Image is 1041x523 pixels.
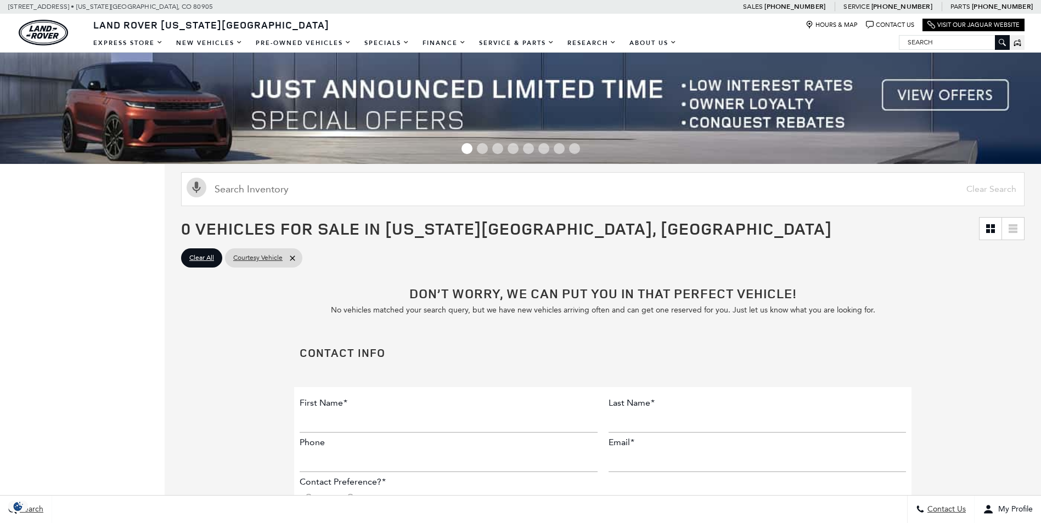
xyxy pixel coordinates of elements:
[743,3,763,10] span: Sales
[899,36,1009,49] input: Search
[927,21,1020,29] a: Visit Our Jaguar Website
[477,143,488,154] span: Go to slide 2
[554,143,565,154] span: Go to slide 7
[623,33,683,53] a: About Us
[300,437,325,447] label: Phone
[994,505,1033,514] span: My Profile
[300,347,906,359] h2: Contact Info
[181,172,1025,206] input: Search Inventory
[87,18,336,31] a: Land Rover [US_STATE][GEOGRAPHIC_DATA]
[972,2,1033,11] a: [PHONE_NUMBER]
[87,33,170,53] a: EXPRESS STORE
[300,476,386,487] label: Contact Preference?
[925,505,966,514] span: Contact Us
[609,437,634,447] label: Email
[249,33,358,53] a: Pre-Owned Vehicles
[871,2,932,11] a: [PHONE_NUMBER]
[843,3,869,10] span: Service
[300,397,347,408] label: First Name
[19,20,68,46] img: Land Rover
[294,287,911,300] h2: Don’t worry, we can put you in that perfect vehicle!
[472,33,561,53] a: Service & Parts
[764,2,825,11] a: [PHONE_NUMBER]
[866,21,914,29] a: Contact Us
[233,251,283,265] span: Courtesy Vehicle
[5,501,31,512] img: Opt-Out Icon
[806,21,858,29] a: Hours & Map
[358,33,416,53] a: Specials
[189,251,214,265] span: Clear All
[181,217,832,240] span: 0 Vehicles for Sale in [US_STATE][GEOGRAPHIC_DATA], [GEOGRAPHIC_DATA]
[19,20,68,46] a: land-rover
[950,3,970,10] span: Parts
[508,143,519,154] span: Go to slide 4
[975,496,1041,523] button: Open user profile menu
[294,305,911,315] p: No vehicles matched your search query, but we have new vehicles arriving often and can get one re...
[492,143,503,154] span: Go to slide 3
[187,178,206,197] svg: Click to toggle on voice search
[87,33,683,53] nav: Main Navigation
[5,501,31,512] section: Click to Open Cookie Consent Modal
[8,3,213,10] a: [STREET_ADDRESS] • [US_STATE][GEOGRAPHIC_DATA], CO 80905
[538,143,549,154] span: Go to slide 6
[609,397,655,408] label: Last Name
[170,33,249,53] a: New Vehicles
[416,33,472,53] a: Finance
[93,18,329,31] span: Land Rover [US_STATE][GEOGRAPHIC_DATA]
[569,143,580,154] span: Go to slide 8
[561,33,623,53] a: Research
[462,143,472,154] span: Go to slide 1
[523,143,534,154] span: Go to slide 5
